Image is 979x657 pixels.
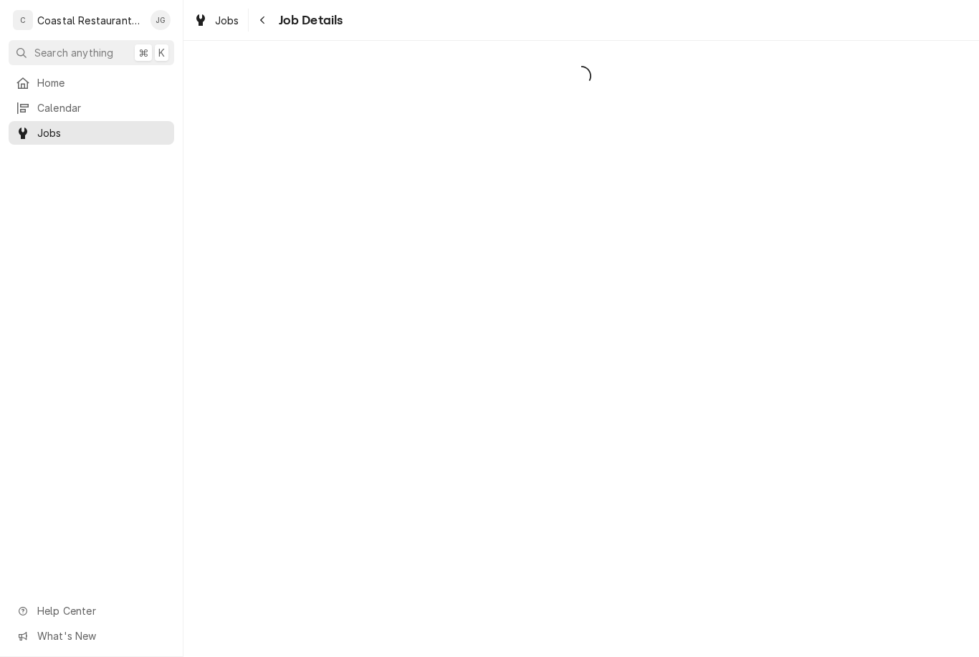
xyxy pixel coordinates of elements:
[158,45,165,60] span: K
[274,11,343,30] span: Job Details
[34,45,113,60] span: Search anything
[9,96,174,120] a: Calendar
[9,599,174,623] a: Go to Help Center
[37,100,167,115] span: Calendar
[9,40,174,65] button: Search anything⌘K
[37,603,166,618] span: Help Center
[37,125,167,140] span: Jobs
[37,628,166,643] span: What's New
[9,71,174,95] a: Home
[13,10,33,30] div: C
[151,10,171,30] div: James Gatton's Avatar
[183,61,979,91] span: Loading...
[138,45,148,60] span: ⌘
[9,624,174,648] a: Go to What's New
[151,10,171,30] div: JG
[188,9,245,32] a: Jobs
[252,9,274,32] button: Navigate back
[37,75,167,90] span: Home
[215,13,239,28] span: Jobs
[37,13,143,28] div: Coastal Restaurant Repair
[9,121,174,145] a: Jobs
